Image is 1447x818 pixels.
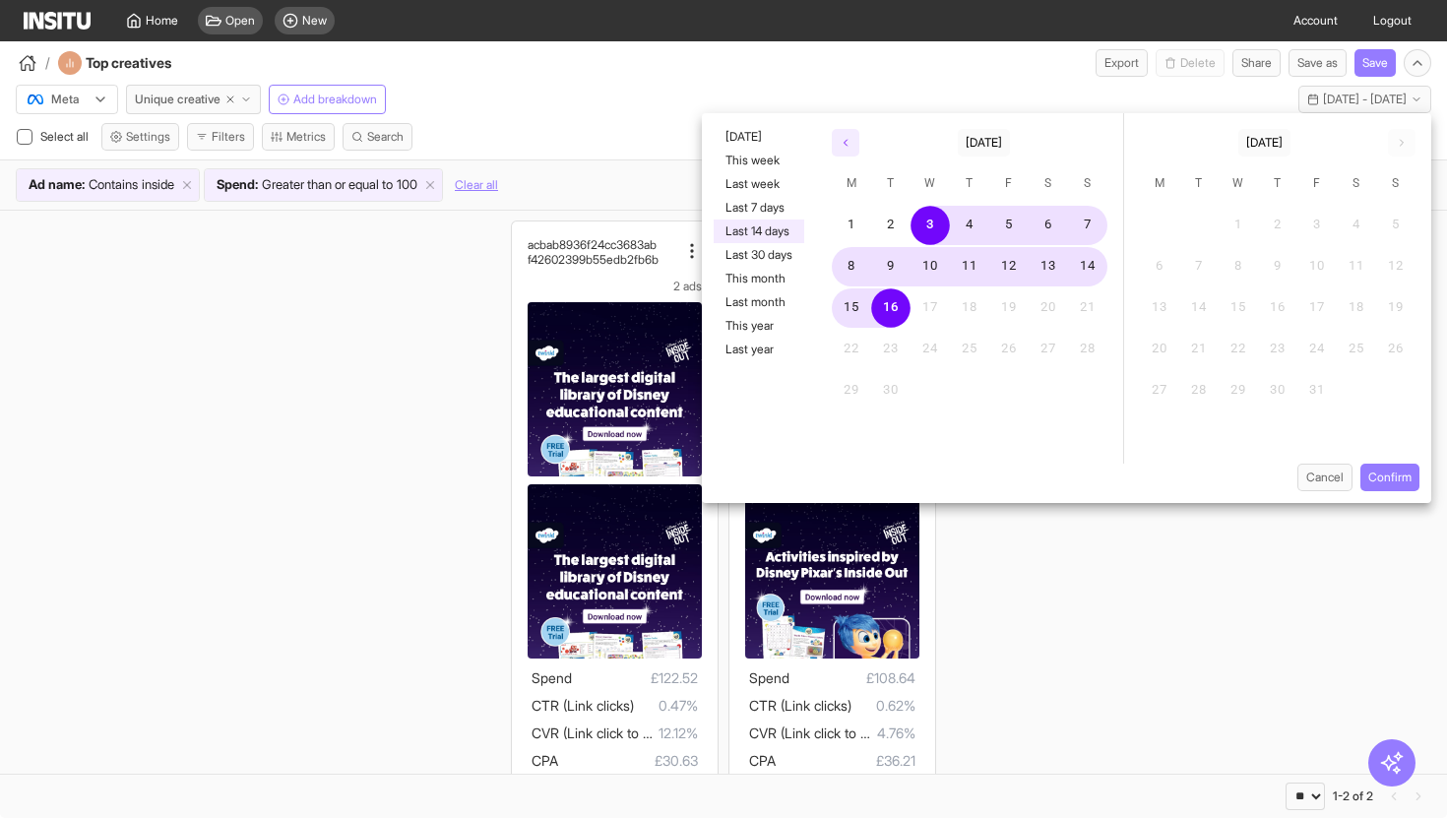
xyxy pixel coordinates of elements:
[1333,788,1373,804] div: 1-2 of 2
[714,220,804,243] button: Last 14 days
[217,175,258,195] span: Spend :
[1297,464,1353,491] button: Cancel
[1070,164,1105,204] span: Sunday
[40,129,93,144] span: Select all
[302,13,327,29] span: New
[17,169,199,201] div: Ad name:Containsinside
[1246,135,1283,151] span: [DATE]
[714,172,804,196] button: Last week
[832,288,871,328] button: 15
[86,53,224,73] h4: Top creatives
[1360,464,1419,491] button: Confirm
[528,237,657,252] h2: acbab8936f24cc3683ab
[871,288,911,328] button: 16
[532,752,558,769] span: CPA
[877,722,915,745] span: 4.76%
[749,697,851,714] span: CTR (Link clicks)
[1029,206,1068,245] button: 6
[142,175,174,195] span: inside
[24,12,91,30] img: Logo
[966,135,1002,151] span: [DATE]
[749,724,921,741] span: CVR (Link click to purchase)
[749,669,789,686] span: Spend
[714,267,804,290] button: This month
[135,92,220,107] span: Unique creative
[126,85,261,114] button: Unique creative
[871,247,911,286] button: 9
[714,314,804,338] button: This year
[528,237,678,267] div: acbab8936f24cc3683abf42602399b55edb2fb6b
[714,149,804,172] button: This week
[205,169,442,201] div: Spend:Greater than or equal to100
[1354,49,1396,77] button: Save
[1289,49,1347,77] button: Save as
[851,694,915,718] span: 0.62%
[558,749,698,773] span: £30.63
[343,123,412,151] button: Search
[714,125,804,149] button: [DATE]
[262,123,335,151] button: Metrics
[89,175,138,195] span: Contains
[572,666,698,690] span: £122.52
[1378,164,1414,204] span: Sunday
[911,206,950,245] button: 3
[1339,164,1374,204] span: Saturday
[126,129,170,145] span: Settings
[262,175,393,195] span: Greater than or equal to
[714,338,804,361] button: Last year
[293,92,377,107] span: Add breakdown
[871,206,911,245] button: 2
[1068,206,1107,245] button: 7
[532,724,704,741] span: CVR (Link click to purchase)
[991,164,1027,204] span: Friday
[950,206,989,245] button: 4
[789,666,915,690] span: £108.64
[1156,49,1225,77] button: Delete
[1238,129,1290,157] button: [DATE]
[776,749,915,773] span: £36.21
[1156,49,1225,77] span: You cannot delete a preset report.
[950,247,989,286] button: 11
[528,252,659,267] h2: f42602399b55edb2fb6b
[1388,129,1416,157] span: You cannot perform this action
[455,168,498,202] button: Clear all
[1096,49,1148,77] button: Export
[528,279,702,294] div: 2 ads
[58,51,224,75] div: Top creatives
[532,697,634,714] span: CTR (Link clicks)
[187,123,254,151] button: Filters
[269,85,386,114] button: Add breakdown
[1068,247,1107,286] button: 14
[1298,86,1431,113] button: [DATE] - [DATE]
[1142,164,1177,204] span: Monday
[1181,164,1217,204] span: Tuesday
[714,290,804,314] button: Last month
[714,243,804,267] button: Last 30 days
[714,196,804,220] button: Last 7 days
[634,694,698,718] span: 0.47%
[659,722,698,745] span: 12.12%
[1299,164,1335,204] span: Friday
[1323,92,1407,107] span: [DATE] - [DATE]
[225,13,255,29] span: Open
[873,164,909,204] span: Tuesday
[952,164,987,204] span: Thursday
[101,123,179,151] button: Settings
[367,129,404,145] span: Search
[397,175,417,195] span: 100
[45,53,50,73] span: /
[958,129,1010,157] button: [DATE]
[1260,164,1295,204] span: Thursday
[29,175,85,195] span: Ad name :
[834,164,869,204] span: Monday
[146,13,178,29] span: Home
[1232,49,1281,77] button: Share
[832,247,871,286] button: 8
[1031,164,1066,204] span: Saturday
[16,51,50,75] button: /
[989,247,1029,286] button: 12
[532,669,572,686] span: Spend
[989,206,1029,245] button: 5
[832,206,871,245] button: 1
[749,752,776,769] span: CPA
